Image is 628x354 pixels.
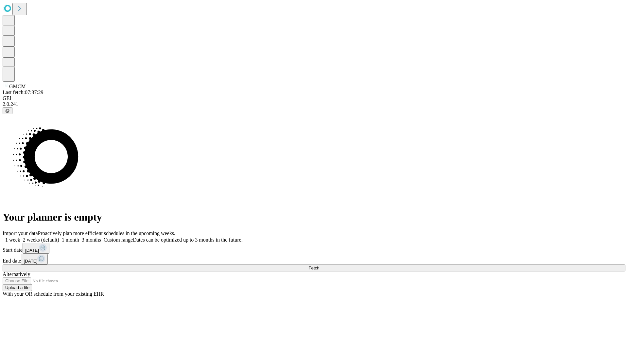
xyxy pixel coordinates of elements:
[5,237,20,243] span: 1 week
[24,259,37,264] span: [DATE]
[5,108,10,113] span: @
[3,107,12,114] button: @
[21,254,48,265] button: [DATE]
[3,284,32,291] button: Upload a file
[38,230,175,236] span: Proactively plan more efficient schedules in the upcoming weeks.
[3,271,30,277] span: Alternatively
[82,237,101,243] span: 3 months
[3,230,38,236] span: Import your data
[104,237,133,243] span: Custom range
[3,243,625,254] div: Start date
[23,237,59,243] span: 2 weeks (default)
[25,248,39,253] span: [DATE]
[3,89,44,95] span: Last fetch: 07:37:29
[3,95,625,101] div: GEI
[62,237,79,243] span: 1 month
[308,265,319,270] span: Fetch
[9,84,26,89] span: GMCM
[3,211,625,223] h1: Your planner is empty
[3,101,625,107] div: 2.0.241
[3,291,104,297] span: With your OR schedule from your existing EHR
[133,237,242,243] span: Dates can be optimized up to 3 months in the future.
[3,254,625,265] div: End date
[3,265,625,271] button: Fetch
[23,243,49,254] button: [DATE]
